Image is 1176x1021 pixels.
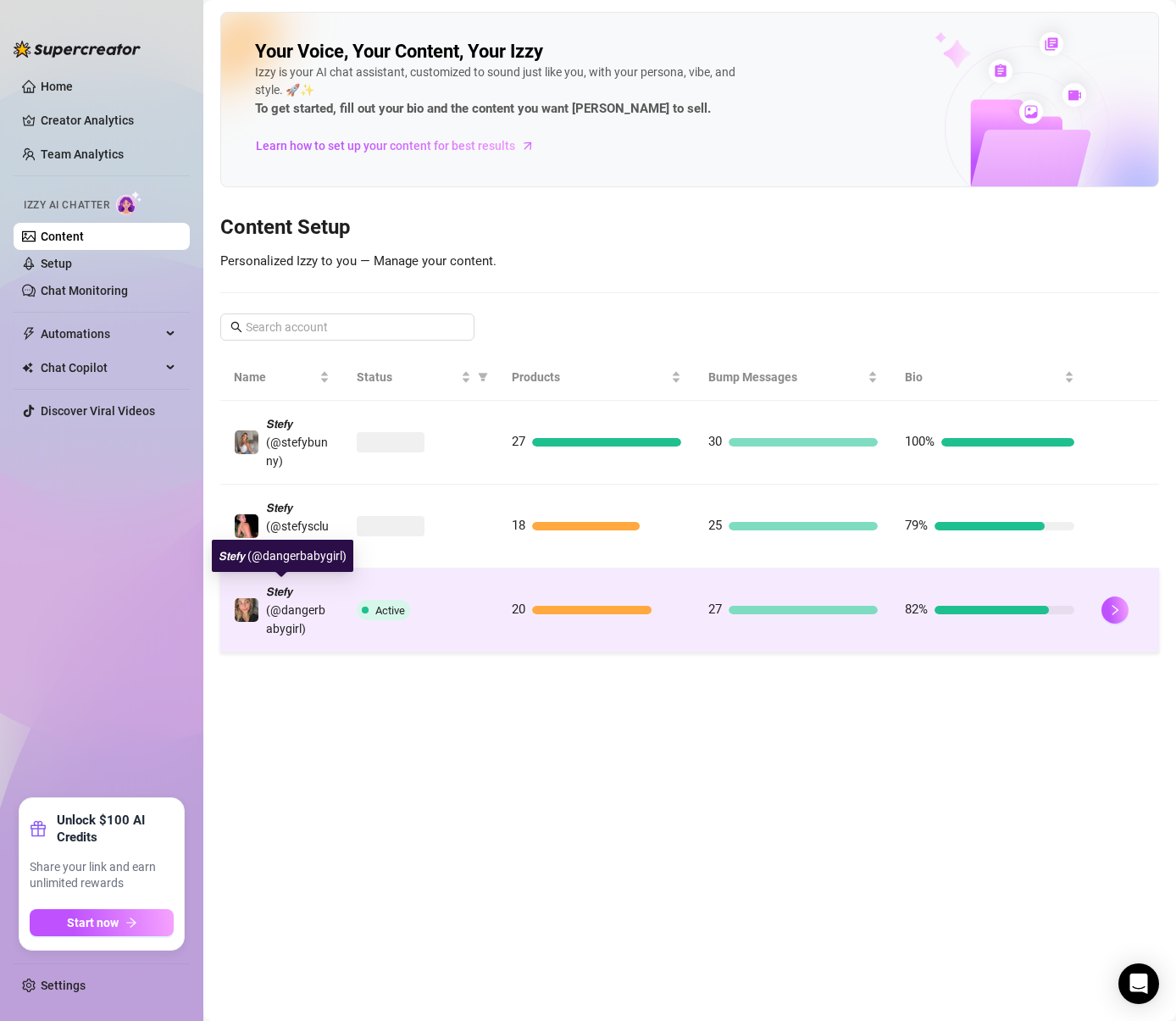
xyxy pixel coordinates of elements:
[343,354,498,401] th: Status
[41,979,86,992] a: Settings
[266,501,329,552] span: 𝙎𝙩𝙚𝙛𝙮 (@stefysclub)
[220,354,343,401] th: Name
[41,320,161,347] span: Automations
[474,364,491,390] span: filter
[708,368,864,386] span: Bump Messages
[116,191,142,215] img: AI Chatter
[891,354,1088,401] th: Bio
[30,820,47,837] span: gift
[266,417,328,468] span: 𝙎𝙩𝙚𝙛𝙮 (@stefybunny)
[478,372,488,382] span: filter
[30,859,174,892] span: Share your link and earn unlimited rewards
[512,434,525,449] span: 27
[512,518,525,533] span: 18
[30,909,174,936] button: Start nowarrow-right
[905,434,935,449] span: 100%
[235,430,258,454] img: 𝙎𝙩𝙚𝙛𝙮 (@stefybunny)
[230,321,242,333] span: search
[1118,963,1159,1004] div: Open Intercom Messenger
[41,230,84,243] a: Content
[896,14,1158,186] img: ai-chatter-content-library-cLFOSyPT.png
[695,354,891,401] th: Bump Messages
[905,518,928,533] span: 79%
[41,284,128,297] a: Chat Monitoring
[905,602,928,617] span: 82%
[246,318,451,336] input: Search account
[498,354,695,401] th: Products
[24,197,109,214] span: Izzy AI Chatter
[256,136,515,155] span: Learn how to set up your content for best results
[234,368,316,386] span: Name
[708,518,722,533] span: 25
[22,327,36,341] span: thunderbolt
[357,368,458,386] span: Status
[41,147,124,161] a: Team Analytics
[41,107,176,134] a: Creator Analytics
[67,916,119,929] span: Start now
[905,368,1061,386] span: Bio
[1101,597,1129,624] button: right
[708,434,722,449] span: 30
[125,917,137,929] span: arrow-right
[235,514,258,538] img: 𝙎𝙩𝙚𝙛𝙮 (@stefysclub)
[41,257,72,270] a: Setup
[255,101,711,116] strong: To get started, fill out your bio and the content you want [PERSON_NAME] to sell.
[375,604,405,617] span: Active
[41,354,161,381] span: Chat Copilot
[255,40,543,64] h2: Your Voice, Your Content, Your Izzy
[266,585,325,635] span: 𝙎𝙩𝙚𝙛𝙮 (@dangerbabygirl)
[220,214,1159,241] h3: Content Setup
[255,132,547,159] a: Learn how to set up your content for best results
[519,137,536,154] span: arrow-right
[41,404,155,418] a: Discover Viral Videos
[14,41,141,58] img: logo-BBDzfeDw.svg
[57,812,174,846] strong: Unlock $100 AI Credits
[708,602,722,617] span: 27
[41,80,73,93] a: Home
[22,362,33,374] img: Chat Copilot
[255,64,763,119] div: Izzy is your AI chat assistant, customized to sound just like you, with your persona, vibe, and s...
[212,540,353,572] div: 𝙎𝙩𝙚𝙛𝙮 (@dangerbabygirl)
[512,602,525,617] span: 20
[1109,604,1121,616] span: right
[512,368,668,386] span: Products
[220,253,496,269] span: Personalized Izzy to you — Manage your content.
[235,598,258,622] img: 𝙎𝙩𝙚𝙛𝙮 (@dangerbabygirl)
